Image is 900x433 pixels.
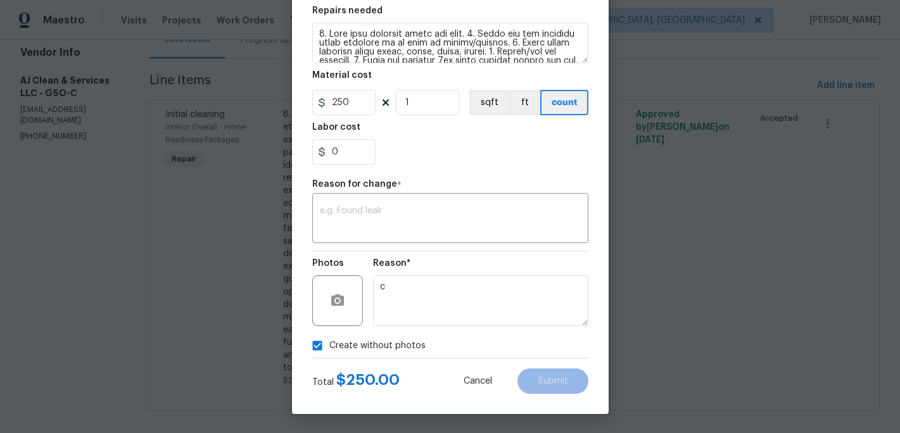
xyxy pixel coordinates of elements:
h5: Reason for change [312,180,397,189]
button: Submit [517,368,588,394]
span: Submit [538,377,568,386]
h5: Labor cost [312,123,360,132]
button: Cancel [443,368,512,394]
h5: Material cost [312,71,372,80]
h5: Photos [312,259,344,268]
span: $ 250.00 [336,372,400,387]
textarea: c [373,275,588,326]
div: Total [312,373,400,389]
button: count [540,90,588,115]
h5: Repairs needed [312,6,383,15]
button: ft [509,90,540,115]
span: Cancel [464,377,492,386]
button: sqft [469,90,509,115]
span: Create without photos [329,339,426,353]
h5: Reason* [373,259,410,268]
textarea: 8. Lore ipsu dolorsit ametc adi elit. 4. Seddo eiu tem incididu utlab etdolore ma al enim ad mini... [312,23,588,63]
